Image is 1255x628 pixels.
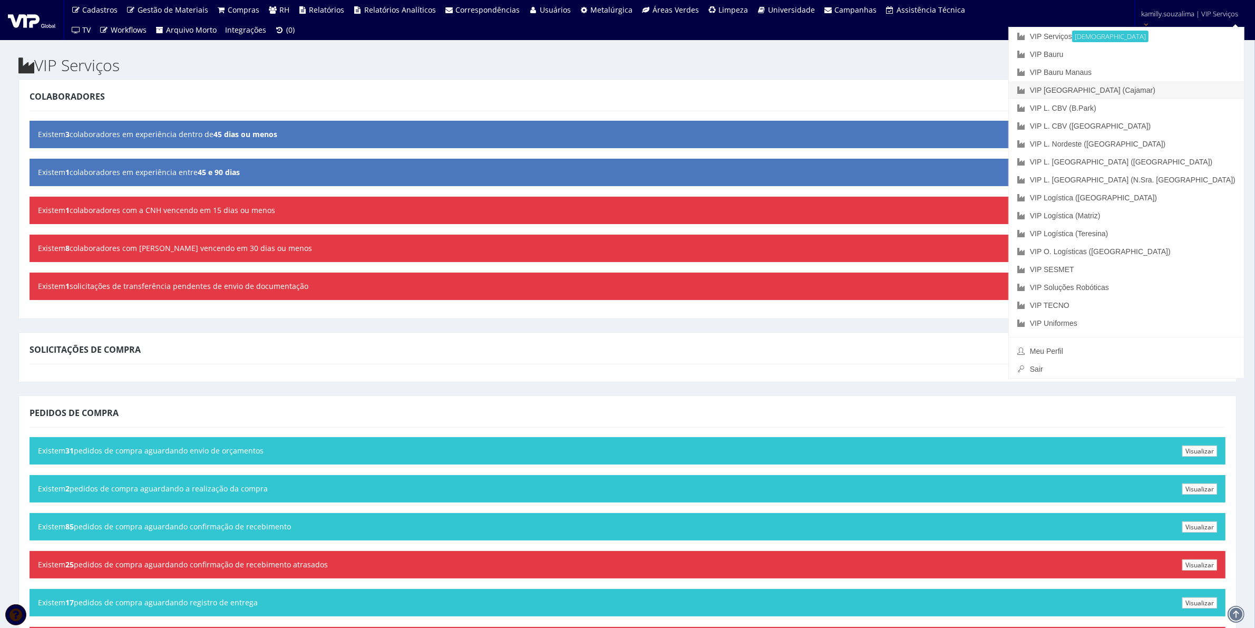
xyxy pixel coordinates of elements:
[18,56,1237,74] h2: VIP Serviços
[1009,278,1244,296] a: VIP Soluções Robóticas
[1009,207,1244,225] a: VIP Logística (Matriz)
[30,513,1225,540] div: Existem pedidos de compra aguardando confirmação de recebimento
[111,25,147,35] span: Workflows
[1009,225,1244,243] a: VIP Logística (Teresina)
[198,167,240,177] b: 45 e 90 dias
[65,129,70,139] b: 3
[1009,296,1244,314] a: VIP TECNO
[1182,484,1217,495] a: Visualizar
[456,5,520,15] span: Correspondências
[65,521,74,532] b: 85
[30,197,1225,224] div: Existem colaboradores com a CNH vencendo em 15 dias ou menos
[835,5,877,15] span: Campanhas
[30,551,1225,578] div: Existem pedidos de compra aguardando confirmação de recebimento atrasados
[30,121,1225,148] div: Existem colaboradores em experiência dentro de
[30,407,119,419] span: Pedidos de Compra
[1009,135,1244,153] a: VIP L. Nordeste ([GEOGRAPHIC_DATA])
[228,5,260,15] span: Compras
[65,559,74,569] b: 25
[286,25,295,35] span: (0)
[226,25,267,35] span: Integrações
[8,12,55,28] img: logo
[30,344,141,355] span: Solicitações de Compra
[1009,153,1244,171] a: VIP L. [GEOGRAPHIC_DATA] ([GEOGRAPHIC_DATA])
[83,25,91,35] span: TV
[65,205,70,215] b: 1
[271,20,299,40] a: (0)
[1009,189,1244,207] a: VIP Logística ([GEOGRAPHIC_DATA])
[221,20,271,40] a: Integrações
[1182,559,1217,571] a: Visualizar
[1182,446,1217,457] a: Visualizar
[719,5,748,15] span: Limpeza
[65,281,70,291] b: 1
[30,437,1225,465] div: Existem pedidos de compra aguardando envio de orçamentos
[1009,117,1244,135] a: VIP L. CBV ([GEOGRAPHIC_DATA])
[540,5,571,15] span: Usuários
[65,484,70,494] b: 2
[1009,81,1244,99] a: VIP [GEOGRAPHIC_DATA] (Cajamar)
[653,5,699,15] span: Áreas Verdes
[309,5,345,15] span: Relatórios
[213,129,277,139] b: 45 dias ou menos
[897,5,965,15] span: Assistência Técnica
[1009,314,1244,332] a: VIP Uniformes
[30,475,1225,503] div: Existem pedidos de compra aguardando a realização da compra
[1009,27,1244,45] a: VIP Serviços[DEMOGRAPHIC_DATA]
[1009,260,1244,278] a: VIP SESMET
[30,589,1225,616] div: Existem pedidos de compra aguardando registro de entrega
[1009,63,1244,81] a: VIP Bauru Manaus
[30,91,105,102] span: Colaboradores
[364,5,436,15] span: Relatórios Analíticos
[1009,45,1244,63] a: VIP Bauru
[65,597,74,607] b: 17
[67,20,95,40] a: TV
[1142,8,1239,19] span: kamilly.souzalima | VIP Serviços
[1009,360,1244,378] a: Sair
[591,5,633,15] span: Metalúrgica
[138,5,208,15] span: Gestão de Materiais
[1009,342,1244,360] a: Meu Perfil
[30,235,1225,262] div: Existem colaboradores com [PERSON_NAME] vencendo em 30 dias ou menos
[1072,31,1149,42] small: [DEMOGRAPHIC_DATA]
[65,446,74,456] b: 31
[167,25,217,35] span: Arquivo Morto
[83,5,118,15] span: Cadastros
[1009,99,1244,117] a: VIP L. CBV (B.Park)
[30,273,1225,300] div: Existem solicitações de transferência pendentes de envio de documentação
[768,5,815,15] span: Universidade
[30,159,1225,186] div: Existem colaboradores em experiência entre
[65,167,70,177] b: 1
[151,20,221,40] a: Arquivo Morto
[1182,521,1217,533] a: Visualizar
[279,5,289,15] span: RH
[1009,243,1244,260] a: VIP O. Logísticas ([GEOGRAPHIC_DATA])
[65,243,70,253] b: 8
[1009,171,1244,189] a: VIP L. [GEOGRAPHIC_DATA] (N.Sra. [GEOGRAPHIC_DATA])
[1182,597,1217,608] a: Visualizar
[95,20,151,40] a: Workflows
